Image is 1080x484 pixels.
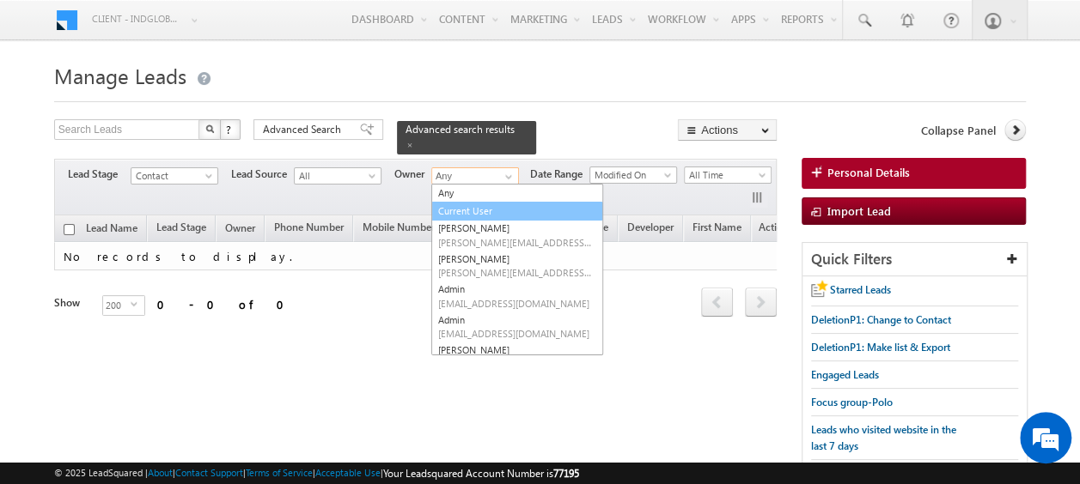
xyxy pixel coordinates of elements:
span: prev [701,287,733,317]
span: All Time [685,167,766,183]
a: Contact [131,167,218,185]
span: [PERSON_NAME][EMAIL_ADDRESS][DOMAIN_NAME] [438,236,593,249]
span: [PERSON_NAME][EMAIL_ADDRESS][DOMAIN_NAME] [438,266,593,279]
span: Collapse Panel [921,123,996,138]
a: Personal Details [802,158,1026,189]
textarea: Type your message and hit 'Enter' [22,159,314,357]
span: Manage Leads [54,62,186,89]
a: Acceptable Use [315,467,381,478]
a: [PERSON_NAME] [432,342,602,372]
span: © 2025 LeadSquared | | | | | [54,465,579,481]
a: Admin [432,281,602,312]
span: Import Lead [827,203,891,218]
span: Owner [225,221,255,234]
a: All Time [684,166,772,184]
div: 0 - 0 of 0 [157,294,295,314]
div: Show [54,295,88,311]
span: DeletionP1: Make list & Export [811,341,950,354]
a: Contact Support [175,467,243,478]
em: Start Chat [234,371,312,394]
a: About [148,467,173,478]
a: Mobile Number [354,218,443,240]
a: prev [701,289,733,317]
div: Quick Filters [802,243,1027,276]
a: Terms of Service [246,467,313,478]
span: Lead Stage [68,166,131,182]
span: Advanced search results [406,123,515,136]
a: All [294,167,381,185]
div: Minimize live chat window [282,9,323,50]
span: select [131,300,144,308]
span: Date Range [530,166,589,182]
a: Lead Stage [148,218,215,240]
span: Mobile Number [363,221,435,233]
span: Advanced Search [263,122,346,137]
span: Actions [752,218,793,240]
span: [EMAIL_ADDRESS][DOMAIN_NAME] [438,297,593,310]
span: All [295,168,376,184]
a: First Name [684,218,750,240]
input: Type to Search [431,167,519,185]
td: No records to display. [54,242,812,270]
span: First Name [693,221,741,233]
span: Leads who visited website in the last 7 days [811,423,956,452]
input: Check all records [64,224,75,235]
button: ? [220,119,241,140]
span: Lead Stage [156,221,206,233]
a: Show All Items [496,168,517,185]
span: next [745,287,777,317]
span: Focus group-Polo [811,396,893,408]
span: 77195 [553,467,579,480]
span: Contact [131,168,213,184]
a: next [745,289,777,317]
div: Chat with us now [89,90,289,112]
span: Client - indglobal2 (77195) [92,10,182,27]
span: Developer [627,221,674,233]
a: Developer [619,218,682,240]
a: [PERSON_NAME] [432,220,602,251]
a: Modified On [589,166,677,184]
img: d_60004797649_company_0_60004797649 [29,90,72,112]
span: Your Leadsquared Account Number is [383,467,579,480]
span: Owner [394,166,431,182]
span: ? [226,122,234,136]
button: Actions [678,119,777,141]
a: Lead Name [77,219,146,241]
img: Search [205,124,214,133]
a: Current User [431,202,603,221]
a: Any [432,185,602,203]
span: Starred Leads [830,283,891,296]
span: Phone Number [274,221,344,233]
span: [EMAIL_ADDRESS][DOMAIN_NAME] [438,327,593,340]
a: [PERSON_NAME] [432,251,602,281]
span: DeletionP1: Change to Contact [811,313,951,326]
span: 200 [103,296,131,315]
span: Lead Source [231,166,294,182]
a: Phone Number [265,218,352,240]
span: Personal Details [827,165,910,180]
span: Engaged Leads [811,368,879,381]
a: Admin [432,312,602,342]
span: Modified On [590,167,672,183]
